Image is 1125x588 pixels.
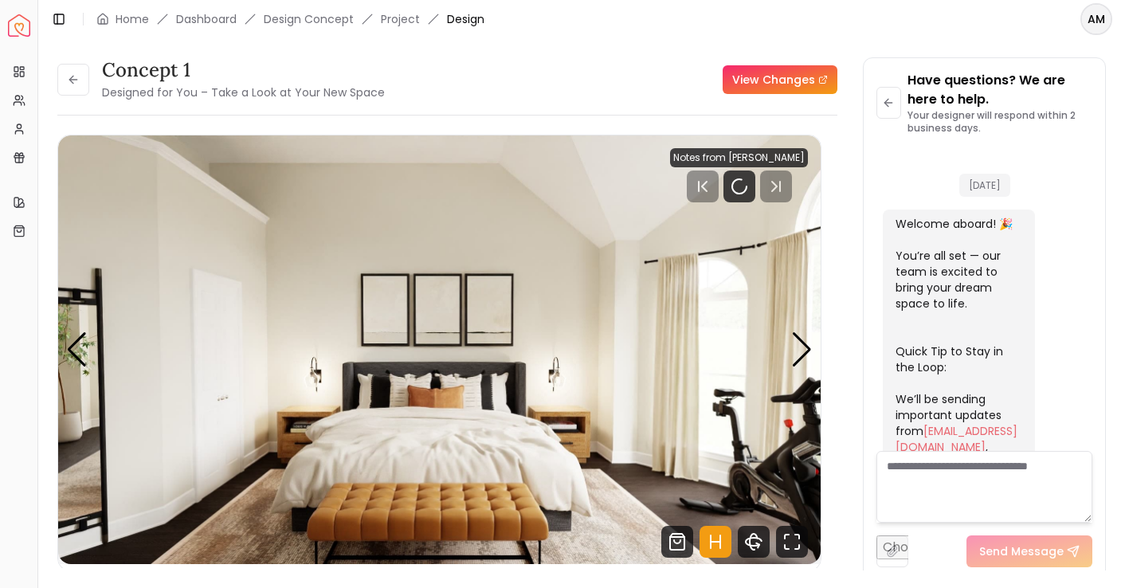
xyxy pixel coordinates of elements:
p: Have questions? We are here to help. [907,71,1092,109]
svg: Shop Products from this design [661,526,693,558]
img: Spacejoy Logo [8,14,30,37]
h3: concept 1 [102,57,385,83]
nav: breadcrumb [96,11,484,27]
svg: Hotspots Toggle [700,526,731,558]
img: Design Render 1 [58,135,821,564]
span: [DATE] [959,174,1010,197]
a: Dashboard [176,11,237,27]
small: Designed for You – Take a Look at Your New Space [102,84,385,100]
div: 1 / 5 [58,135,821,564]
div: Carousel [58,135,821,564]
a: View Changes [723,65,837,94]
li: Design Concept [264,11,354,27]
a: Home [116,11,149,27]
span: Design [447,11,484,27]
a: [EMAIL_ADDRESS][DOMAIN_NAME] [896,423,1017,455]
svg: 360 View [738,526,770,558]
div: Next slide [791,332,813,367]
p: Your designer will respond within 2 business days. [907,109,1092,135]
div: Previous slide [66,332,88,367]
svg: Fullscreen [776,526,808,558]
div: Notes from [PERSON_NAME] [670,148,808,167]
span: AM [1082,5,1111,33]
button: AM [1080,3,1112,35]
a: Project [381,11,420,27]
a: Spacejoy [8,14,30,37]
